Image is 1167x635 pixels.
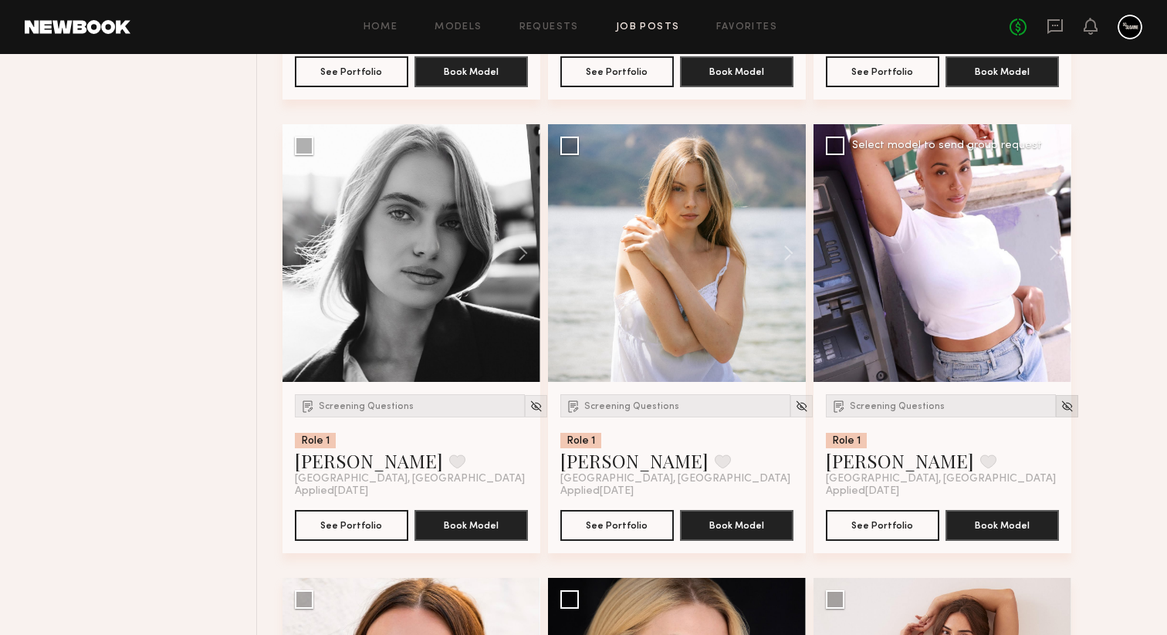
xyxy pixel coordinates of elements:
button: Book Model [680,56,793,87]
div: Role 1 [826,433,867,448]
button: See Portfolio [826,510,939,541]
img: Submission Icon [831,398,847,414]
div: Applied [DATE] [826,485,1059,498]
span: [GEOGRAPHIC_DATA], [GEOGRAPHIC_DATA] [295,473,525,485]
span: Screening Questions [850,402,945,411]
div: Role 1 [295,433,336,448]
button: Book Model [414,56,528,87]
span: Screening Questions [584,402,679,411]
span: [GEOGRAPHIC_DATA], [GEOGRAPHIC_DATA] [826,473,1056,485]
a: [PERSON_NAME] [295,448,443,473]
button: Book Model [414,510,528,541]
div: Select model to send group request [852,140,1042,151]
img: Submission Icon [300,398,316,414]
a: Favorites [716,22,777,32]
a: Job Posts [616,22,680,32]
a: Models [435,22,482,32]
img: Unhide Model [529,400,543,413]
a: Book Model [414,518,528,531]
button: See Portfolio [826,56,939,87]
a: Book Model [945,518,1059,531]
span: Screening Questions [319,402,414,411]
div: Applied [DATE] [560,485,793,498]
div: Role 1 [560,433,601,448]
a: Book Model [680,64,793,77]
button: See Portfolio [560,510,674,541]
button: Book Model [945,510,1059,541]
img: Unhide Model [795,400,808,413]
a: Home [364,22,398,32]
span: [GEOGRAPHIC_DATA], [GEOGRAPHIC_DATA] [560,473,790,485]
a: Book Model [945,64,1059,77]
a: Requests [519,22,579,32]
button: See Portfolio [560,56,674,87]
button: See Portfolio [295,510,408,541]
a: Book Model [414,64,528,77]
a: [PERSON_NAME] [826,448,974,473]
button: Book Model [680,510,793,541]
button: See Portfolio [295,56,408,87]
img: Unhide Model [1060,400,1074,413]
a: Book Model [680,518,793,531]
button: Book Model [945,56,1059,87]
a: [PERSON_NAME] [560,448,709,473]
img: Submission Icon [566,398,581,414]
div: Applied [DATE] [295,485,528,498]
